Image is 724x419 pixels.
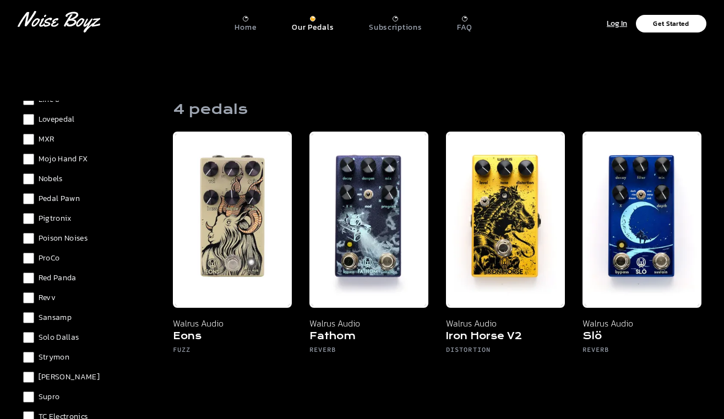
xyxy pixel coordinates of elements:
[39,173,63,184] span: Nobels
[23,273,34,284] input: Red Panda
[39,213,72,224] span: Pigtronix
[235,23,257,32] p: Home
[583,345,701,358] h6: Reverb
[369,23,422,32] p: Subscriptions
[173,330,292,345] h5: Eons
[583,132,701,308] img: Walrus Audio Slö Multi-Texture Reverb Pedal - Noise Boyz
[292,23,334,32] p: Our Pedals
[173,132,292,308] img: Walrus Audio Eons
[446,132,565,367] a: Walrus Audio Iron Horse Pedal - Noise Boyz Walrus Audio Iron Horse V2 Distortion
[23,391,34,402] input: Supro
[309,132,428,308] img: Walrus Audio Fathom Pedal - Noise Boyz
[457,23,472,32] p: FAQ
[39,292,56,303] span: Revv
[39,391,60,402] span: Supro
[39,372,100,383] span: [PERSON_NAME]
[309,330,428,345] h5: Fathom
[23,292,34,303] input: Revv
[457,12,472,32] a: FAQ
[636,15,706,32] button: Get Started
[23,253,34,264] input: ProCo
[39,193,80,204] span: Pedal Pawn
[309,132,428,367] a: Walrus Audio Fathom Pedal - Noise Boyz Walrus Audio Fathom Reverb
[446,330,565,345] h5: Iron Horse V2
[23,134,34,145] input: MXR
[23,154,34,165] input: Mojo Hand FX
[309,317,428,330] p: Walrus Audio
[292,12,334,32] a: Our Pedals
[39,312,72,323] span: Sansamp
[369,12,422,32] a: Subscriptions
[235,12,257,32] a: Home
[583,330,701,345] h5: Slö
[23,352,34,363] input: Strymon
[39,114,75,125] span: Lovepedal
[23,173,34,184] input: Nobels
[173,345,292,358] h6: Fuzz
[23,193,34,204] input: Pedal Pawn
[583,132,701,367] a: Walrus Audio Slö Multi-Texture Reverb Pedal - Noise Boyz Walrus Audio Slö Reverb
[39,134,55,145] span: MXR
[173,317,292,330] p: Walrus Audio
[23,213,34,224] input: Pigtronix
[23,233,34,244] input: Poison Noises
[583,317,701,330] p: Walrus Audio
[23,332,34,343] input: Solo Dallas
[173,101,248,118] h1: 4 pedals
[446,317,565,330] p: Walrus Audio
[309,345,428,358] h6: Reverb
[39,352,69,363] span: Strymon
[446,132,565,308] img: Walrus Audio Iron Horse Pedal - Noise Boyz
[39,154,88,165] span: Mojo Hand FX
[653,20,689,27] p: Get Started
[39,233,88,244] span: Poison Noises
[23,114,34,125] input: Lovepedal
[39,253,60,264] span: ProCo
[39,273,77,284] span: Red Panda
[446,345,565,358] h6: Distortion
[607,18,627,30] p: Log In
[39,332,79,343] span: Solo Dallas
[23,312,34,323] input: Sansamp
[23,372,34,383] input: [PERSON_NAME]
[173,132,292,367] a: Walrus Audio Eons Walrus Audio Eons Fuzz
